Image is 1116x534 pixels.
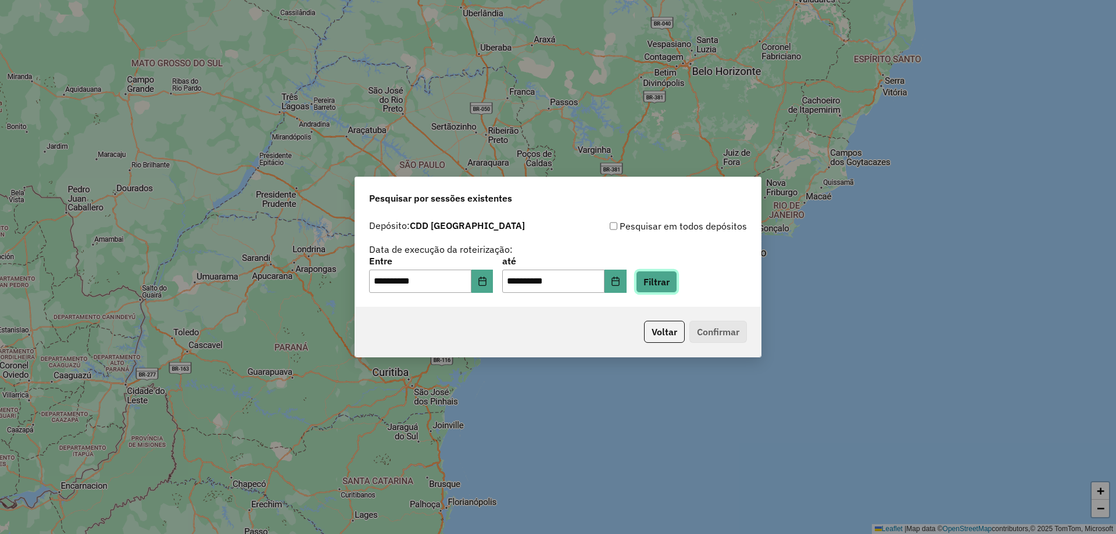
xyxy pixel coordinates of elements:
[410,220,525,231] strong: CDD [GEOGRAPHIC_DATA]
[369,242,513,256] label: Data de execução da roteirização:
[369,218,525,232] label: Depósito:
[471,270,493,293] button: Choose Date
[604,270,627,293] button: Choose Date
[502,254,626,268] label: até
[636,271,677,293] button: Filtrar
[369,191,512,205] span: Pesquisar por sessões existentes
[644,321,685,343] button: Voltar
[369,254,493,268] label: Entre
[558,219,747,233] div: Pesquisar em todos depósitos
